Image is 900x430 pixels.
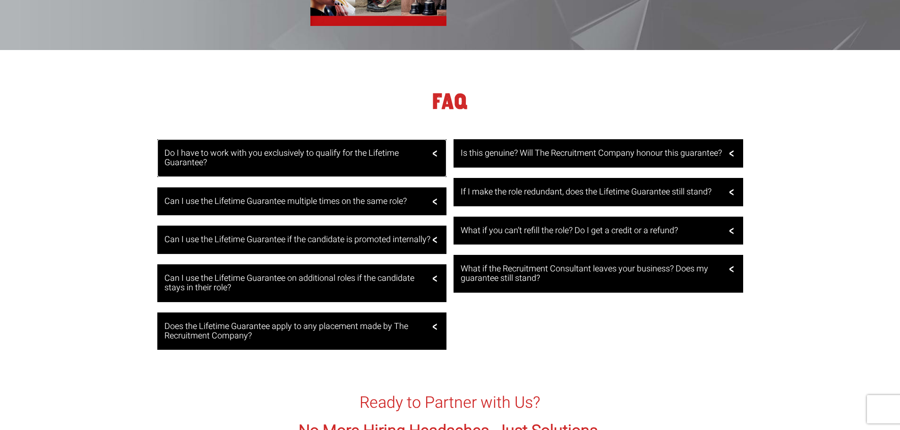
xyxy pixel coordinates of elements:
a: Do I have to work with you exclusively to qualify for the Lifetime Guarantee? [157,139,447,177]
h3: Do I have to work with you exclusively to qualify for the Lifetime Guarantee? [164,149,437,168]
h3: Is this genuine? Will The Recruitment Company honour this guarantee? [461,149,734,158]
a: What if you can’t refill the role? Do I get a credit or a refund? [454,217,743,245]
span: Ready to Partner with Us? [360,391,540,414]
a: Can I use the Lifetime Guarantee multiple times on the same role? [157,187,447,216]
h3: Can I use the Lifetime Guarantee if the candidate is promoted internally? [164,235,437,245]
h3: What if the Recruitment Consultant leaves your business? Does my guarantee still stand? [461,264,734,283]
h3: If I make the role redundant, does the Lifetime Guarantee still stand? [461,187,734,197]
a: Can I use the Lifetime Guarantee if the candidate is promoted internally? [157,226,447,254]
h3: Can I use the Lifetime Guarantee on additional roles if the candidate stays in their role? [164,274,437,293]
h3: Can I use the Lifetime Guarantee multiple times on the same role? [164,197,437,206]
a: What if the Recruitment Consultant leaves your business? Does my guarantee still stand? [454,255,743,293]
h1: FAQ [157,93,743,110]
h3: What if you can’t refill the role? Do I get a credit or a refund? [461,226,734,236]
a: Can I use the Lifetime Guarantee on additional roles if the candidate stays in their role? [157,264,447,302]
a: Does the Lifetime Guarantee apply to any placement made by The Recruitment Company? [157,312,447,350]
a: If I make the role redundant, does the Lifetime Guarantee still stand? [454,178,743,206]
a: Is this genuine? Will The Recruitment Company honour this guarantee? [454,139,743,168]
h3: Does the Lifetime Guarantee apply to any placement made by The Recruitment Company? [164,322,437,341]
